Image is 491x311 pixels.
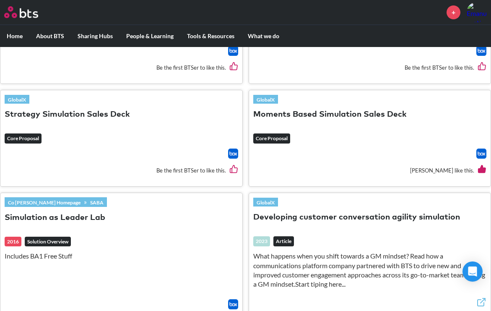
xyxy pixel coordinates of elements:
[25,237,71,247] em: Solution Overview
[253,212,460,223] button: Developing customer conversation agility simulation
[120,25,180,47] label: People & Learning
[4,6,54,18] a: Go home
[5,109,130,120] button: Strategy Simulation Sales Deck
[467,2,487,22] a: Profile
[476,297,486,309] a: External link
[476,46,486,56] a: Download file from Box
[241,25,286,47] label: What we do
[5,237,21,247] div: 2016
[476,149,486,159] a: Download file from Box
[253,159,487,182] div: [PERSON_NAME] like this.
[228,149,238,159] img: Box logo
[253,198,278,207] a: GlobalX
[5,197,107,206] div: »
[228,299,238,309] img: Box logo
[447,5,460,19] a: +
[476,46,486,56] img: Box logo
[5,133,42,144] em: Core Proposal
[253,133,290,144] em: Core Proposal
[228,46,238,56] img: Box logo
[5,95,29,104] a: GlobalX
[87,198,107,207] a: SABA
[4,6,38,18] img: BTS Logo
[273,236,294,246] em: Article
[462,261,483,282] div: Open Intercom Messenger
[253,56,487,79] div: Be the first BTSer to like this.
[467,2,487,22] img: Emanuele Scotti
[253,95,278,104] a: GlobalX
[253,251,487,289] p: What happens when you shift towards a GM mindset? Read how a communications platform company part...
[253,109,407,120] button: Moments Based Simulation Sales Deck
[228,149,238,159] a: Download file from Box
[71,25,120,47] label: Sharing Hubs
[5,56,238,79] div: Be the first BTSer to like this.
[253,236,270,246] div: 2023
[476,149,486,159] img: Box logo
[5,159,238,182] div: Be the first BTSer to like this.
[180,25,241,47] label: Tools & Resources
[5,212,105,224] button: Simulation as Leader Lab
[228,299,238,309] a: Download file from Box
[29,25,71,47] label: About BTS
[5,198,84,207] a: Co [PERSON_NAME] Homepage
[5,251,238,261] p: Includes BA1 Free Stuff
[228,46,238,56] a: Download file from Box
